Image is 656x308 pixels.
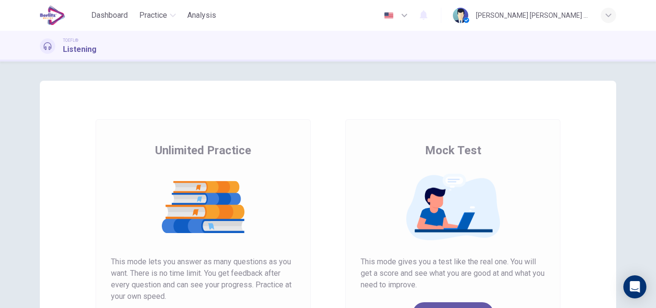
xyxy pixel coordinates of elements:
[91,10,128,21] span: Dashboard
[476,10,589,21] div: [PERSON_NAME] [PERSON_NAME] Toledo
[623,275,646,298] div: Open Intercom Messenger
[139,10,167,21] span: Practice
[453,8,468,23] img: Profile picture
[135,7,180,24] button: Practice
[155,143,251,158] span: Unlimited Practice
[40,6,87,25] a: EduSynch logo
[87,7,132,24] button: Dashboard
[111,256,295,302] span: This mode lets you answer as many questions as you want. There is no time limit. You get feedback...
[361,256,545,291] span: This mode gives you a test like the real one. You will get a score and see what you are good at a...
[383,12,395,19] img: en
[425,143,481,158] span: Mock Test
[63,44,97,55] h1: Listening
[187,10,216,21] span: Analysis
[183,7,220,24] button: Analysis
[63,37,78,44] span: TOEFL®
[40,6,65,25] img: EduSynch logo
